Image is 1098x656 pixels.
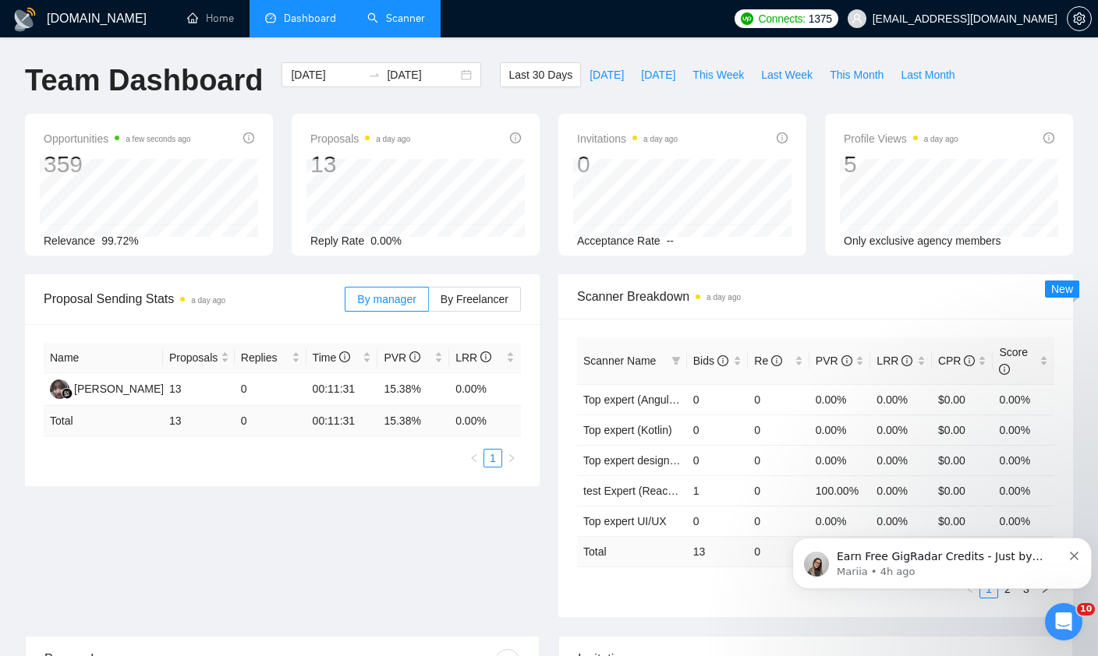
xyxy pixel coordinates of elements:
span: [DATE] [641,66,675,83]
td: 13 [163,373,235,406]
span: 0.00% [370,235,402,247]
span: info-circle [964,355,975,366]
img: gigradar-bm.png [62,388,73,399]
span: By manager [357,293,416,305]
button: Last 30 Days [500,62,581,87]
td: 0 [748,384,809,414]
div: 5 [844,150,958,179]
td: 00:11:31 [306,373,378,406]
span: info-circle [510,132,521,143]
span: Last Month [901,66,955,83]
td: 0.00% [809,414,871,445]
td: 0.00% [449,373,521,406]
button: left [465,449,483,467]
a: setting [1067,12,1092,25]
span: info-circle [480,351,491,362]
span: Dashboard [284,12,336,25]
li: 1 [483,449,502,467]
span: Only exclusive agency members [844,235,1001,247]
td: 0 [748,414,809,445]
span: to [368,69,381,81]
td: 0.00% [870,475,932,506]
span: This Week [692,66,744,83]
a: 1 [484,450,501,467]
td: Total [577,536,687,566]
span: left [469,453,479,463]
td: 0.00% [993,414,1054,445]
span: Last Week [761,66,813,83]
span: info-circle [409,351,420,362]
span: LRR [877,354,912,367]
td: $0.00 [932,414,994,445]
span: Bids [693,354,728,367]
td: 00:11:31 [306,406,378,436]
span: info-circle [901,355,912,366]
span: user [852,13,862,24]
span: right [507,453,516,463]
span: swap-right [368,69,381,81]
a: homeHome [187,12,234,25]
td: Total [44,406,163,436]
td: 13 [163,406,235,436]
span: Score [999,346,1028,376]
span: info-circle [1043,132,1054,143]
time: a day ago [707,293,741,302]
time: a day ago [643,135,678,143]
td: 0 [687,384,749,414]
span: Connects: [758,10,805,27]
span: Scanner Breakdown [577,287,1054,306]
td: 100.00% [809,475,871,506]
div: 13 [310,150,410,179]
td: $0.00 [932,384,994,414]
td: $0.00 [932,445,994,475]
td: 0 [687,506,749,536]
span: This Month [830,66,884,83]
td: 1 [687,475,749,506]
iframe: Intercom notifications message [786,505,1098,614]
span: Proposals [169,349,218,366]
td: 0.00% [993,445,1054,475]
span: info-circle [777,132,788,143]
span: Replies [241,349,289,366]
button: This Month [821,62,892,87]
span: Scanner Name [583,354,656,367]
span: Proposal Sending Stats [44,289,345,309]
a: Top expert (Angular) [583,393,682,406]
td: 0.00% [809,445,871,475]
div: [PERSON_NAME] Ayra [74,380,189,397]
span: [DATE] [590,66,624,83]
span: New [1051,283,1073,295]
iframe: Intercom live chat [1045,603,1082,640]
button: This Week [684,62,753,87]
td: 0 [748,475,809,506]
span: PVR [384,351,420,364]
td: 0 [235,406,306,436]
span: filter [671,356,681,365]
span: setting [1068,12,1091,25]
span: info-circle [243,132,254,143]
a: Top expert design (Web & Mobile) 0% answers [DATE] [583,454,848,467]
span: info-circle [841,355,852,366]
button: [DATE] [581,62,632,87]
span: Profile Views [844,129,958,148]
td: 0.00 % [449,406,521,436]
th: Name [44,343,163,373]
input: Start date [291,66,362,83]
span: info-circle [339,351,350,362]
span: -- [667,235,674,247]
td: 0 [687,414,749,445]
span: LRR [455,351,491,364]
time: a few seconds ago [126,135,190,143]
td: 0.00% [993,475,1054,506]
span: By Freelancer [441,293,508,305]
td: 0.00% [870,445,932,475]
input: End date [387,66,458,83]
td: 0 [235,373,306,406]
span: Invitations [577,129,678,148]
span: Opportunities [44,129,191,148]
span: info-circle [999,364,1010,375]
